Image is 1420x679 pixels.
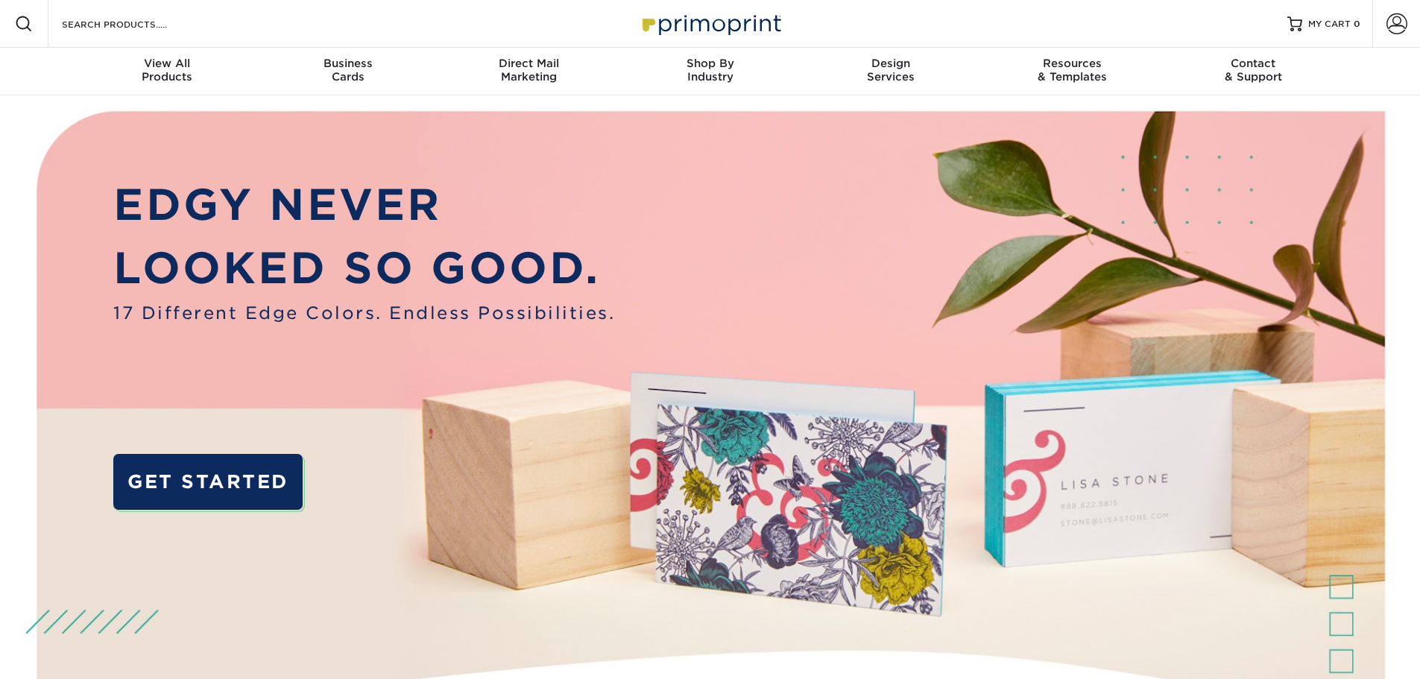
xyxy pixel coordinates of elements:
span: View All [77,57,258,70]
a: Contact& Support [1163,48,1344,95]
div: Cards [257,57,438,83]
a: Direct MailMarketing [438,48,619,95]
div: Industry [619,57,801,83]
a: Shop ByIndustry [619,48,801,95]
div: Services [801,57,982,83]
img: Primoprint [636,7,785,40]
a: Resources& Templates [982,48,1163,95]
span: Shop By [619,57,801,70]
p: EDGY NEVER [113,173,615,237]
div: Products [77,57,258,83]
span: MY CART [1308,18,1351,31]
span: Resources [982,57,1163,70]
span: Design [801,57,982,70]
span: Direct Mail [438,57,619,70]
a: DesignServices [801,48,982,95]
span: Contact [1163,57,1344,70]
span: 17 Different Edge Colors. Endless Possibilities. [113,300,615,326]
p: LOOKED SO GOOD. [113,236,615,300]
span: 0 [1354,19,1360,29]
a: GET STARTED [113,454,302,510]
span: Business [257,57,438,70]
input: SEARCH PRODUCTS..... [60,15,206,33]
div: & Templates [982,57,1163,83]
a: View AllProducts [77,48,258,95]
div: Marketing [438,57,619,83]
a: BusinessCards [257,48,438,95]
div: & Support [1163,57,1344,83]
